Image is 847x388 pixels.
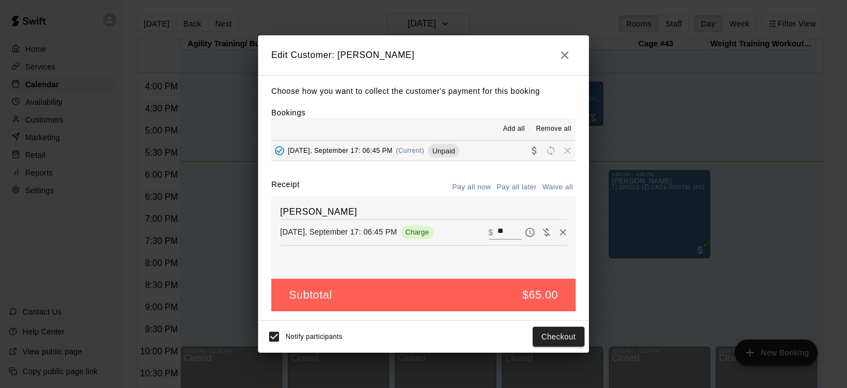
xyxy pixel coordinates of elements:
[289,288,332,302] h5: Subtotal
[428,147,459,155] span: Unpaid
[543,146,559,155] span: Reschedule
[555,224,571,241] button: Remove
[271,108,305,117] label: Bookings
[538,227,555,236] span: Waive payment
[280,205,567,219] h6: [PERSON_NAME]
[522,288,558,302] h5: $65.00
[258,35,589,75] h2: Edit Customer: [PERSON_NAME]
[494,179,540,196] button: Pay all later
[522,227,538,236] span: Pay later
[401,228,433,236] span: Charge
[559,146,576,155] span: Remove
[526,146,543,155] span: Collect payment
[271,142,288,159] button: Added - Collect Payment
[280,226,397,237] p: [DATE], September 17: 06:45 PM
[539,179,576,196] button: Waive all
[536,124,571,135] span: Remove all
[286,333,342,341] span: Notify participants
[271,141,576,161] button: Added - Collect Payment[DATE], September 17: 06:45 PM(Current)UnpaidCollect paymentRescheduleRemove
[489,227,493,238] p: $
[271,84,576,98] p: Choose how you want to collect the customer's payment for this booking
[396,147,425,155] span: (Current)
[449,179,494,196] button: Pay all now
[271,179,299,196] label: Receipt
[496,120,532,138] button: Add all
[503,124,525,135] span: Add all
[532,120,576,138] button: Remove all
[288,147,393,155] span: [DATE], September 17: 06:45 PM
[533,327,585,347] button: Checkout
